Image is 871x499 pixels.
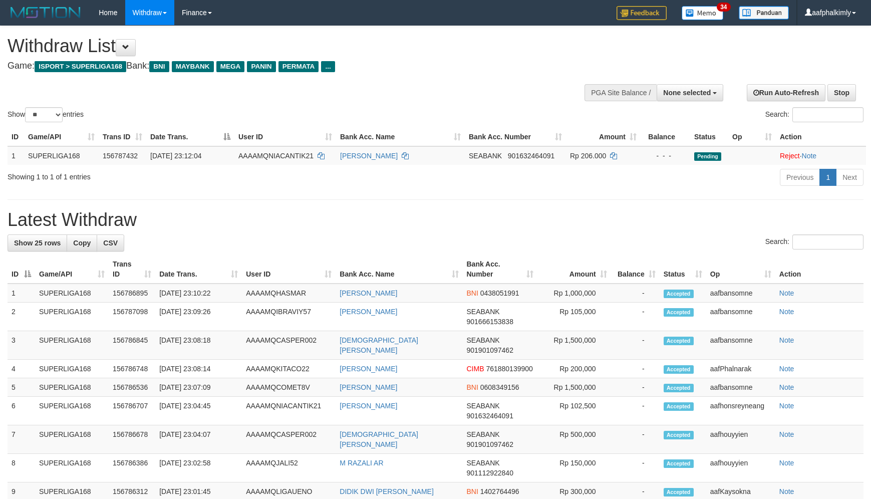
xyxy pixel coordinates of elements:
[8,168,356,182] div: Showing 1 to 1 of 1 entries
[467,318,513,326] span: Copy 901666153838 to clipboard
[25,107,63,122] select: Showentries
[706,284,775,303] td: aafbansomne
[776,146,866,165] td: ·
[537,360,611,378] td: Rp 200,000
[340,152,398,160] a: [PERSON_NAME]
[664,459,694,468] span: Accepted
[8,61,570,71] h4: Game: Bank:
[706,255,775,284] th: Op: activate to sort column ascending
[242,425,336,454] td: AAAAMQCASPER002
[694,152,721,161] span: Pending
[765,107,863,122] label: Search:
[706,425,775,454] td: aafhouyyien
[35,303,109,331] td: SUPERLIGA168
[664,308,694,317] span: Accepted
[149,61,169,72] span: BNI
[340,430,418,448] a: [DEMOGRAPHIC_DATA][PERSON_NAME]
[8,234,67,252] a: Show 25 rows
[35,360,109,378] td: SUPERLIGA168
[617,6,667,20] img: Feedback.jpg
[24,128,99,146] th: Game/API: activate to sort column ascending
[537,284,611,303] td: Rp 1,000,000
[664,488,694,496] span: Accepted
[664,431,694,439] span: Accepted
[35,61,126,72] span: ISPORT > SUPERLIGA168
[467,346,513,354] span: Copy 901901097462 to clipboard
[779,383,794,391] a: Note
[109,397,155,425] td: 156786707
[155,454,242,482] td: [DATE] 23:02:58
[336,128,465,146] th: Bank Acc. Name: activate to sort column ascending
[779,459,794,467] a: Note
[657,84,723,101] button: None selected
[99,128,146,146] th: Trans ID: activate to sort column ascending
[340,459,383,467] a: M RAZALI AR
[645,151,686,161] div: - - -
[238,152,314,160] span: AAAAMQNIACANTIK21
[717,3,730,12] span: 34
[664,402,694,411] span: Accepted
[321,61,335,72] span: ...
[172,61,214,72] span: MAYBANK
[150,152,201,160] span: [DATE] 23:12:04
[611,397,660,425] td: -
[340,402,397,410] a: [PERSON_NAME]
[664,384,694,392] span: Accepted
[802,152,817,160] a: Note
[24,146,99,165] td: SUPERLIGA168
[155,378,242,397] td: [DATE] 23:07:09
[8,378,35,397] td: 5
[779,336,794,344] a: Note
[537,425,611,454] td: Rp 500,000
[8,397,35,425] td: 6
[779,487,794,495] a: Note
[467,308,500,316] span: SEABANK
[792,107,863,122] input: Search:
[234,128,336,146] th: User ID: activate to sort column ascending
[537,303,611,331] td: Rp 105,000
[8,36,570,56] h1: Withdraw List
[35,255,109,284] th: Game/API: activate to sort column ascending
[469,152,502,160] span: SEABANK
[765,234,863,249] label: Search:
[706,378,775,397] td: aafbansomne
[340,487,433,495] a: DIDIK DWI [PERSON_NAME]
[486,365,532,373] span: Copy 761880139900 to clipboard
[706,331,775,360] td: aafbansomne
[775,255,863,284] th: Action
[537,331,611,360] td: Rp 1,500,000
[664,365,694,374] span: Accepted
[780,152,800,160] a: Reject
[467,459,500,467] span: SEABANK
[146,128,234,146] th: Date Trans.: activate to sort column descending
[8,284,35,303] td: 1
[508,152,554,160] span: Copy 901632464091 to clipboard
[8,146,24,165] td: 1
[537,255,611,284] th: Amount: activate to sort column ascending
[537,378,611,397] td: Rp 1,500,000
[242,360,336,378] td: AAAAMQKITACO22
[216,61,245,72] span: MEGA
[819,169,836,186] a: 1
[8,454,35,482] td: 8
[109,303,155,331] td: 156787098
[242,255,336,284] th: User ID: activate to sort column ascending
[537,397,611,425] td: Rp 102,500
[660,255,706,284] th: Status: activate to sort column ascending
[8,107,84,122] label: Show entries
[827,84,856,101] a: Stop
[103,239,118,247] span: CSV
[109,454,155,482] td: 156786386
[728,128,776,146] th: Op: activate to sort column ascending
[611,331,660,360] td: -
[8,128,24,146] th: ID
[706,303,775,331] td: aafbansomne
[242,378,336,397] td: AAAAMQCOMET8V
[664,290,694,298] span: Accepted
[467,336,500,344] span: SEABANK
[8,425,35,454] td: 7
[35,284,109,303] td: SUPERLIGA168
[8,303,35,331] td: 2
[35,378,109,397] td: SUPERLIGA168
[155,255,242,284] th: Date Trans.: activate to sort column ascending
